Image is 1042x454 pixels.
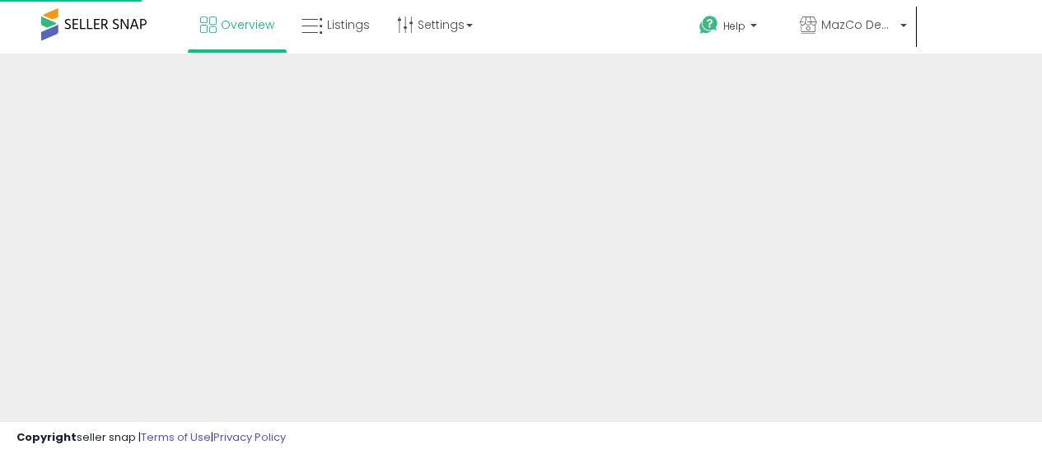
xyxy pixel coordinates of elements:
span: MazCo Deals [821,16,895,33]
span: Help [723,19,745,33]
a: Privacy Policy [213,429,286,445]
div: seller snap | | [16,430,286,446]
span: Overview [221,16,274,33]
a: Terms of Use [141,429,211,445]
i: Get Help [699,15,719,35]
span: Listings [327,16,370,33]
strong: Copyright [16,429,77,445]
a: Help [686,2,785,54]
